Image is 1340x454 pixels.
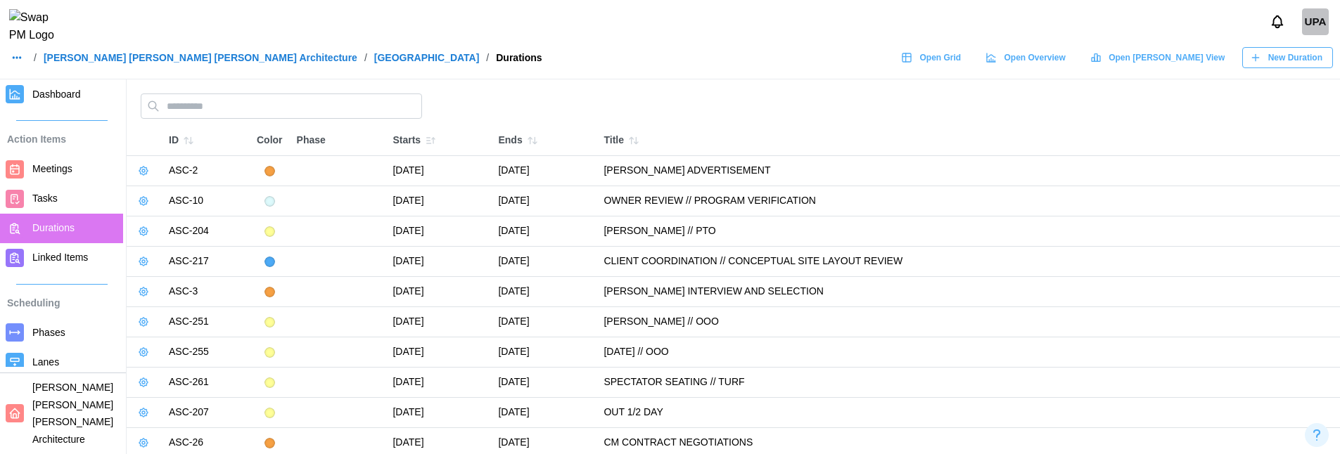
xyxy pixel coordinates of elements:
[596,277,1340,307] td: [PERSON_NAME] INTERVIEW AND SELECTION
[919,48,961,67] span: Open Grid
[32,89,81,100] span: Dashboard
[169,131,243,150] div: ID
[385,216,491,247] td: [DATE]
[364,53,367,63] div: /
[1004,48,1065,67] span: Open Overview
[1265,10,1289,34] button: Notifications
[491,216,596,247] td: [DATE]
[496,53,542,63] div: Durations
[596,247,1340,277] td: CLIENT COORDINATION // CONCEPTUAL SITE LAYOUT REVIEW
[1242,47,1333,68] button: New Duration
[596,307,1340,337] td: [PERSON_NAME] // OOO
[385,277,491,307] td: [DATE]
[44,53,357,63] a: [PERSON_NAME] [PERSON_NAME] [PERSON_NAME] Architecture
[498,131,589,150] div: Ends
[257,133,283,148] div: Color
[491,186,596,216] td: [DATE]
[32,382,113,445] span: [PERSON_NAME] [PERSON_NAME] [PERSON_NAME] Architecture
[491,307,596,337] td: [DATE]
[162,216,250,247] td: ASC-204
[596,398,1340,428] td: OUT 1/2 DAY
[385,307,491,337] td: [DATE]
[385,398,491,428] td: [DATE]
[162,277,250,307] td: ASC-3
[32,163,72,174] span: Meetings
[1109,48,1225,67] span: Open [PERSON_NAME] View
[385,186,491,216] td: [DATE]
[596,156,1340,186] td: [PERSON_NAME] ADVERTISEMENT
[604,131,1333,150] div: Title
[894,47,971,68] a: Open Grid
[374,53,480,63] a: [GEOGRAPHIC_DATA]
[297,133,379,148] div: Phase
[491,247,596,277] td: [DATE]
[491,337,596,368] td: [DATE]
[32,193,58,204] span: Tasks
[491,156,596,186] td: [DATE]
[162,337,250,368] td: ASC-255
[596,186,1340,216] td: OWNER REVIEW // PROGRAM VERIFICATION
[1268,48,1322,67] span: New Duration
[978,47,1076,68] a: Open Overview
[596,337,1340,368] td: [DATE] // OOO
[34,53,37,63] div: /
[162,186,250,216] td: ASC-10
[162,156,250,186] td: ASC-2
[32,327,65,338] span: Phases
[9,9,66,44] img: Swap PM Logo
[385,337,491,368] td: [DATE]
[1302,8,1329,35] div: UPA
[162,368,250,398] td: ASC-261
[596,216,1340,247] td: [PERSON_NAME] // PTO
[1302,8,1329,35] a: Umar platform admin
[1083,47,1235,68] a: Open [PERSON_NAME] View
[491,398,596,428] td: [DATE]
[32,222,75,233] span: Durations
[162,307,250,337] td: ASC-251
[32,356,59,368] span: Lanes
[491,277,596,307] td: [DATE]
[32,252,88,263] span: Linked Items
[486,53,489,63] div: /
[162,247,250,277] td: ASC-217
[393,131,484,150] div: Starts
[385,247,491,277] td: [DATE]
[596,368,1340,398] td: SPECTATOR SEATING // TURF
[385,156,491,186] td: [DATE]
[491,368,596,398] td: [DATE]
[162,398,250,428] td: ASC-207
[385,368,491,398] td: [DATE]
